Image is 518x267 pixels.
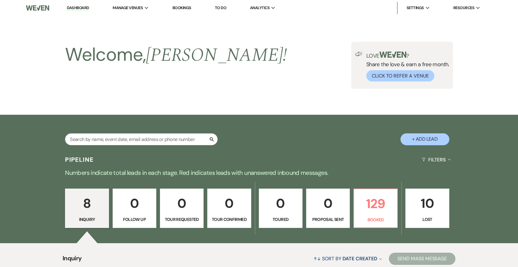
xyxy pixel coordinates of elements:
span: Inquiry [63,254,82,267]
p: 10 [409,193,445,214]
span: Analytics [250,5,270,11]
span: Settings [407,5,424,11]
p: Inquiry [69,216,105,223]
p: 0 [310,193,346,214]
h2: Welcome, [65,42,287,68]
a: 0Tour Confirmed [207,189,251,228]
button: Send Mass Message [389,253,455,265]
span: Resources [453,5,474,11]
p: Lost [409,216,445,223]
p: Booked [358,216,393,223]
p: Numbers indicate total leads in each stage. Red indicates leads with unanswered inbound messages. [39,168,479,178]
p: 129 [358,193,393,214]
span: Manage Venues [113,5,143,11]
a: 0Tour Requested [160,189,204,228]
a: Dashboard [67,5,89,11]
a: 0Proposal Sent [306,189,350,228]
p: Love ? [366,52,449,59]
button: Click to Refer a Venue [366,70,434,81]
a: To Do [215,5,226,10]
button: Sort By Date Created [311,251,384,267]
p: 0 [117,193,152,214]
a: Bookings [172,5,191,10]
img: Weven Logo [26,2,49,14]
p: Tour Confirmed [211,216,247,223]
span: [PERSON_NAME] ! [146,41,287,69]
p: Proposal Sent [310,216,346,223]
img: loud-speaker-illustration.svg [355,52,363,56]
a: 0Follow Up [113,189,156,228]
p: 0 [263,193,299,214]
a: 8Inquiry [65,189,109,228]
div: Share the love & earn a free month. [363,52,449,81]
button: Filters [419,152,453,168]
h3: Pipeline [65,155,94,164]
img: weven-logo-green.svg [379,52,407,58]
button: + Add Lead [400,133,449,145]
a: 129Booked [353,189,398,228]
a: 0Toured [259,189,302,228]
p: Tour Requested [164,216,200,223]
p: 0 [164,193,200,214]
input: Search by name, event date, email address or phone number [65,133,218,145]
p: Follow Up [117,216,152,223]
a: 10Lost [405,189,449,228]
p: 0 [211,193,247,214]
span: ↑↓ [313,255,321,262]
p: 8 [69,193,105,214]
p: Toured [263,216,299,223]
span: Date Created [342,255,377,262]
